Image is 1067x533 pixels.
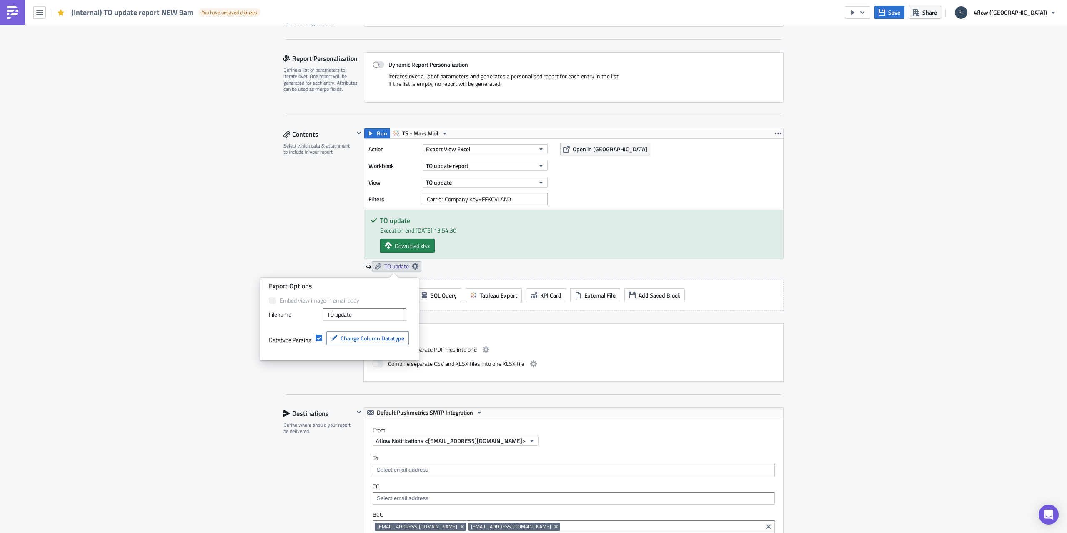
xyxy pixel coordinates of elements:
[375,466,772,474] input: Select em ail add ress
[950,3,1061,22] button: 4flow ([GEOGRAPHIC_DATA])
[3,3,398,37] body: Rich Text Area. Press ALT-0 for help.
[202,9,257,16] span: You have unsaved changes
[6,6,19,19] img: PushMetrics
[372,261,421,271] a: TO update
[354,407,364,417] button: Hide content
[269,336,311,344] div: Datatype Parsing
[402,128,438,138] span: TS - Mars Mail
[373,73,775,94] div: Iterates over a list of parameters and generates a personalised report for each entry in the list...
[373,511,775,518] label: BCC
[480,291,517,300] span: Tableau Export
[380,226,777,235] div: Execution end: [DATE] 13:54:30
[377,408,473,418] span: Default Pushmetrics SMTP Integration
[283,52,364,65] div: Report Personalization
[390,128,451,138] button: TS - Mars Mail
[909,6,941,19] button: Share
[540,291,561,300] span: KPI Card
[764,522,774,532] button: Clear selected items
[466,288,522,302] button: Tableau Export
[376,436,526,445] span: 4flow Notifications <[EMAIL_ADDRESS][DOMAIN_NAME]>
[526,288,566,302] button: KPI Card
[573,145,647,153] span: Open in [GEOGRAPHIC_DATA]
[364,128,390,138] button: Run
[3,3,398,37] p: Hi Team. Please find the TO update tool report Planning Team
[954,5,968,20] img: Avatar
[269,297,411,304] label: Embed view image in email body
[323,308,406,321] input: workbook_name
[423,193,548,205] input: Filter1=Value1&...
[380,217,777,224] h5: TO update
[639,291,680,300] span: Add Saved Block
[874,6,904,19] button: Save
[375,494,772,503] input: Select em ail add ress
[368,143,418,155] label: Action
[377,128,387,138] span: Run
[283,128,354,140] div: Contents
[71,8,194,17] span: (Internal) TO update report NEW 9am
[373,454,775,462] label: To
[471,523,551,530] span: [EMAIL_ADDRESS][DOMAIN_NAME]
[423,178,548,188] button: TO update
[423,161,548,171] button: TO update report
[426,178,452,187] span: TO update
[377,523,457,530] span: [EMAIL_ADDRESS][DOMAIN_NAME]
[354,128,364,138] button: Hide content
[431,291,457,300] span: SQL Query
[922,8,937,17] span: Share
[624,288,685,302] button: Add Saved Block
[283,407,354,420] div: Destinations
[570,288,620,302] button: External File
[384,263,409,270] span: TO update
[283,422,354,435] div: Define where should your report be delivered.
[888,8,900,17] span: Save
[395,241,430,250] span: Download xlsx
[584,291,616,300] span: External File
[416,288,461,302] button: SQL Query
[283,143,354,155] div: Select which data & attachment to include in your report.
[283,67,358,93] div: Define a list of parameters to iterate over. One report will be generated for each entry. Attribu...
[373,436,539,446] button: 4flow Notifications <[EMAIL_ADDRESS][DOMAIN_NAME]>
[388,345,477,355] span: Combine separate PDF files into one
[269,308,319,321] label: Filenam﻿e
[341,334,404,343] span: Change Column Datatype
[373,426,783,434] label: From
[1039,505,1059,525] div: Open Intercom Messenger
[283,1,358,27] div: Optionally, perform a condition check before generating and sending a report. Only if true, the r...
[560,143,650,155] button: Open in [GEOGRAPHIC_DATA]
[388,60,468,69] strong: Dynamic Report Personalization
[364,408,486,418] button: Default Pushmetrics SMTP Integration
[426,145,471,153] span: Export View Excel
[373,483,775,490] label: CC
[372,332,775,340] label: Additional Options
[426,161,468,170] span: TO update report
[269,282,411,290] div: Export Options
[368,160,418,172] label: Workbook
[368,193,418,205] label: Filters
[423,144,548,154] button: Export View Excel
[459,523,466,531] button: Remove Tag
[553,523,560,531] button: Remove Tag
[388,359,524,369] span: Combine separate CSV and XLSX files into one XLSX file
[380,239,435,253] a: Download xlsx
[974,8,1047,17] span: 4flow ([GEOGRAPHIC_DATA])
[368,176,418,189] label: View
[326,331,409,345] button: Change Column Datatype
